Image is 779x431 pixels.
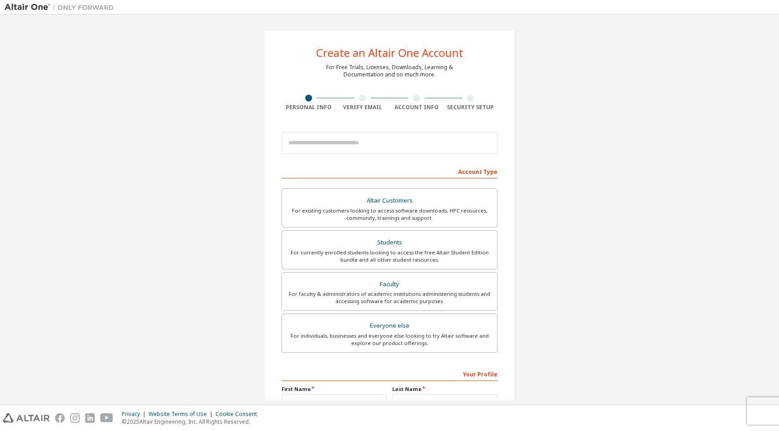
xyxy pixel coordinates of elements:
div: For existing customers looking to access software downloads, HPC resources, community, trainings ... [287,207,492,222]
div: Account Info [389,104,444,111]
div: For Free Trials, Licenses, Downloads, Learning & Documentation and so much more. [326,64,453,78]
img: instagram.svg [70,413,80,423]
div: Account Type [282,164,497,178]
div: Altair Customers [287,194,492,207]
div: Personal Info [282,104,336,111]
div: Faculty [287,278,492,291]
div: For individuals, businesses and everyone else looking to try Altair software and explore our prod... [287,332,492,347]
p: © 2025 Altair Engineering, Inc. All Rights Reserved. [122,418,262,426]
div: For currently enrolled students looking to access the free Altair Student Edition bundle and all ... [287,249,492,264]
img: Altair One [5,3,118,12]
div: Security Setup [444,104,498,111]
div: Website Terms of Use [149,411,215,418]
img: youtube.svg [100,413,113,423]
div: Cookie Consent [215,411,262,418]
img: altair_logo.svg [3,413,50,423]
div: For faculty & administrators of academic institutions administering students and accessing softwa... [287,290,492,305]
img: linkedin.svg [85,413,95,423]
label: Last Name [392,385,497,393]
div: Create an Altair One Account [316,47,463,58]
div: Everyone else [287,319,492,332]
div: Verify Email [336,104,390,111]
div: Privacy [122,411,149,418]
div: Your Profile [282,366,497,381]
div: Students [287,236,492,249]
label: First Name [282,385,387,393]
img: facebook.svg [55,413,65,423]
